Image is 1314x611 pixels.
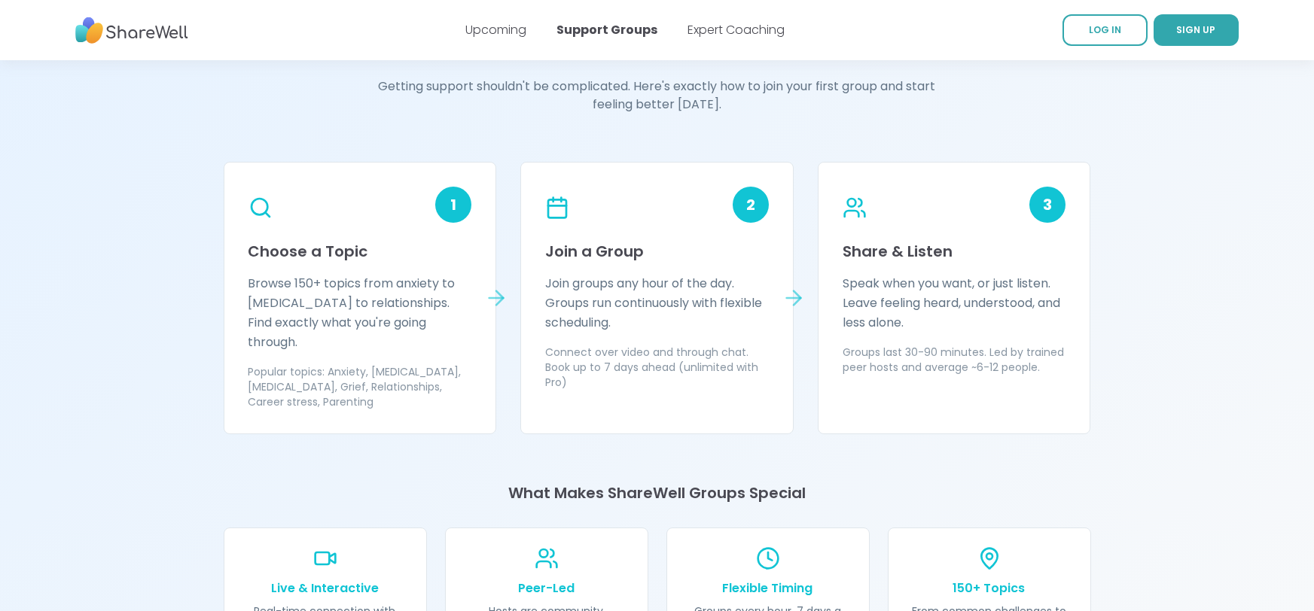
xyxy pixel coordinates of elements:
[733,187,769,223] div: 2
[843,274,1066,333] p: Speak when you want, or just listen. Leave feeling heard, understood, and less alone.
[545,241,769,262] h3: Join a Group
[545,345,769,390] p: Connect over video and through chat. Book up to 7 days ahead (unlimited with Pro)
[557,21,658,38] a: Support Groups
[1089,23,1121,36] span: LOG IN
[248,364,472,409] p: Popular topics: Anxiety, [MEDICAL_DATA], [MEDICAL_DATA], Grief, Relationships, Career stress, Par...
[464,579,630,597] p: Peer-Led
[688,21,785,38] a: Expert Coaching
[1177,23,1216,36] span: SIGN UP
[75,10,188,51] img: ShareWell Nav Logo
[248,274,472,352] p: Browse 150+ topics from anxiety to [MEDICAL_DATA] to relationships. Find exactly what you're goin...
[843,345,1066,375] p: Groups last 30-90 minutes. Led by trained peer hosts and average ~6-12 people.
[368,78,947,114] h4: Getting support shouldn't be complicated. Here's exactly how to join your first group and start f...
[545,274,769,333] p: Join groups any hour of the day. Groups run continuously with flexible scheduling.
[248,241,472,262] h3: Choose a Topic
[242,579,408,597] p: Live & Interactive
[843,241,1066,262] h3: Share & Listen
[466,21,527,38] a: Upcoming
[435,187,471,223] div: 1
[1029,187,1066,223] div: 3
[685,579,851,597] p: Flexible Timing
[224,482,1091,503] h4: What Makes ShareWell Groups Special
[1062,14,1148,46] a: LOG IN
[907,579,1072,597] p: 150+ Topics
[1154,14,1239,46] a: SIGN UP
